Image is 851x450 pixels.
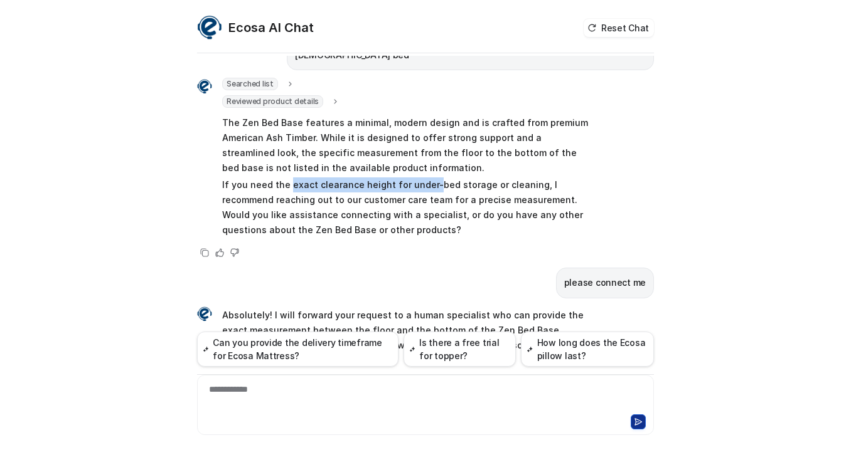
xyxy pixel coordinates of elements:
button: Can you provide the delivery timeframe for Ecosa Mattress? [197,332,399,367]
span: Searched list [222,78,278,90]
h2: Ecosa AI Chat [228,19,314,36]
span: Reviewed product details [222,95,323,108]
img: Widget [197,79,212,94]
p: The Zen Bed Base features a minimal, modern design and is crafted from premium American Ash Timbe... [222,115,589,175]
p: Absolutely! I will forward your request to a human specialist who can provide the exact measureme... [222,308,589,368]
button: How long does the Ecosa pillow last? [521,332,654,367]
img: Widget [197,306,212,322]
button: Reset Chat [584,19,654,37]
p: If you need the exact clearance height for under-bed storage or cleaning, I recommend reaching ou... [222,177,589,238]
p: please connect me [564,275,646,290]
button: Is there a free trial for topper? [404,332,516,367]
img: Widget [197,15,222,40]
